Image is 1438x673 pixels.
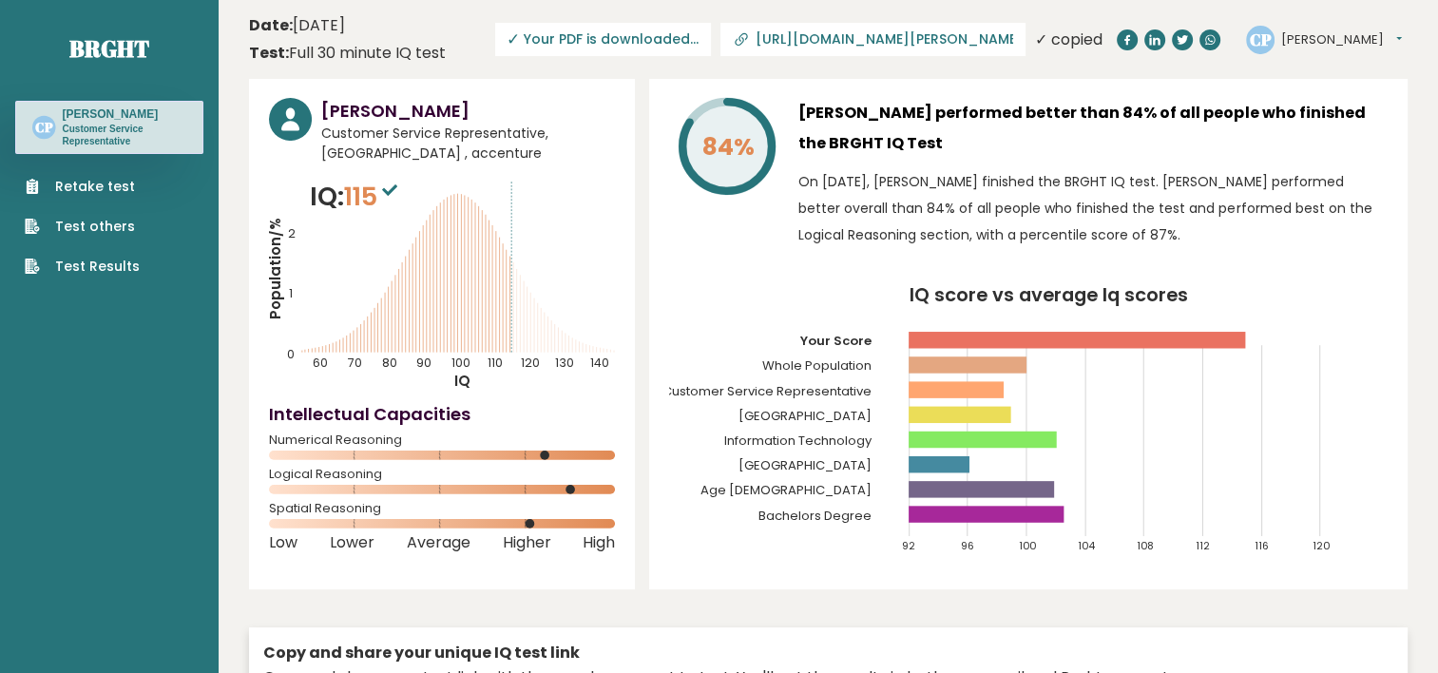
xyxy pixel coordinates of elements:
[263,642,1393,664] div: Copy and share your unique IQ test link
[1078,539,1095,553] tspan: 104
[521,355,540,371] tspan: 120
[25,217,140,237] a: Test others
[702,130,755,163] tspan: 84%
[1254,539,1268,553] tspan: 116
[287,346,295,362] tspan: 0
[700,481,872,499] tspan: Age [DEMOGRAPHIC_DATA]
[25,257,140,277] a: Test Results
[407,539,470,547] span: Average
[738,407,872,425] tspan: [GEOGRAPHIC_DATA]
[798,98,1388,159] h3: [PERSON_NAME] performed better than 84% of all people who finished the BRGHT IQ Test
[507,28,520,51] span: ✓
[590,355,609,371] tspan: 140
[25,177,140,197] a: Retake test
[35,118,53,136] text: CP
[313,355,328,371] tspan: 60
[269,471,615,478] span: Logical Reasoning
[265,218,285,319] tspan: Population/%
[1035,29,1102,51] div: ✓ copied
[961,539,974,553] tspan: 96
[555,355,574,371] tspan: 130
[502,539,550,547] span: Higher
[762,356,872,375] tspan: Whole Population
[738,456,872,474] tspan: [GEOGRAPHIC_DATA]
[495,23,711,56] span: Your PDF is downloaded...
[583,539,615,547] span: High
[269,505,615,512] span: Spatial Reasoning
[330,539,374,547] span: Lower
[63,123,186,148] p: Customer Service Representative
[382,355,397,371] tspan: 80
[1281,30,1402,49] button: [PERSON_NAME]
[758,506,872,524] tspan: Bachelors Degree
[269,539,297,547] span: Low
[321,124,615,163] span: Customer Service Representative, [GEOGRAPHIC_DATA] , accenture
[288,225,296,241] tspan: 2
[269,401,615,427] h4: Intellectual Capacities
[1019,539,1036,553] tspan: 100
[249,42,446,65] div: Full 30 minute IQ test
[724,432,872,450] tspan: Information Technology
[348,355,362,371] tspan: 70
[451,355,470,371] tspan: 100
[902,539,915,553] tspan: 92
[63,106,186,122] h3: [PERSON_NAME]
[1250,28,1272,49] text: CP
[249,14,345,37] time: [DATE]
[321,98,615,124] h3: [PERSON_NAME]
[798,168,1388,248] p: On [DATE], [PERSON_NAME] finished the BRGHT IQ test. [PERSON_NAME] performed better overall than ...
[310,178,402,216] p: IQ:
[1313,539,1330,553] tspan: 120
[249,14,293,36] b: Date:
[488,355,503,371] tspan: 110
[799,332,872,350] tspan: Your Score
[662,381,872,399] tspan: Customer Service Representative
[269,436,615,444] span: Numerical Reasoning
[344,179,402,214] span: 115
[289,285,293,301] tspan: 1
[249,42,289,64] b: Test:
[69,33,149,64] a: Brght
[1137,539,1154,553] tspan: 108
[416,355,431,371] tspan: 90
[454,372,470,392] tspan: IQ
[910,281,1188,308] tspan: IQ score vs average Iq scores
[1196,539,1210,553] tspan: 112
